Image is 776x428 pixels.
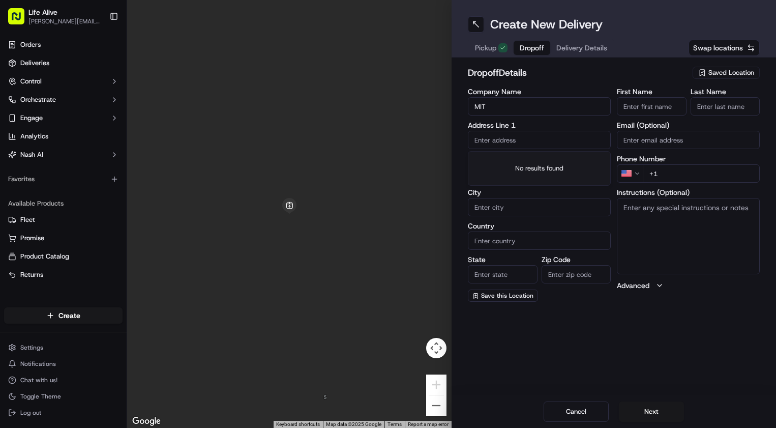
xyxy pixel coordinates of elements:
[542,265,611,283] input: Enter zip code
[92,158,112,166] span: [DATE]
[20,95,56,104] span: Orchestrate
[468,198,611,216] input: Enter city
[475,43,496,53] span: Pickup
[691,97,760,116] input: Enter last name
[4,37,123,53] a: Orders
[58,310,80,321] span: Create
[4,307,123,324] button: Create
[426,375,446,395] button: Zoom in
[617,131,760,149] input: Enter email address
[10,41,185,57] p: Welcome 👋
[32,185,84,193] span: Klarizel Pensader
[20,40,41,49] span: Orders
[20,158,28,166] img: 1736555255976-a54dd68f-1ca7-489b-9aae-adbdc363a1c4
[4,147,123,163] button: Nash AI
[86,229,94,237] div: 💻
[617,155,760,162] label: Phone Number
[4,73,123,90] button: Control
[4,389,123,404] button: Toggle Theme
[617,280,760,291] button: Advanced
[173,100,185,112] button: Start new chat
[387,421,402,427] a: Terms (opens in new tab)
[4,110,123,126] button: Engage
[617,88,687,95] label: First Name
[468,290,538,302] button: Save this Location
[544,402,609,422] button: Cancel
[468,152,610,185] div: No results found
[619,402,684,422] button: Next
[46,107,140,116] div: We're available if you need us!
[4,128,123,145] a: Analytics
[4,171,123,187] div: Favorites
[10,97,28,116] img: 1736555255976-a54dd68f-1ca7-489b-9aae-adbdc363a1c4
[468,265,538,283] input: Enter state
[20,150,43,159] span: Nash AI
[101,252,123,260] span: Pylon
[468,122,611,129] label: Address Line 1
[28,17,101,25] button: [PERSON_NAME][EMAIL_ADDRESS][DOMAIN_NAME]
[10,10,31,31] img: Nash
[20,392,61,401] span: Toggle Theme
[468,189,611,196] label: City
[4,55,123,71] a: Deliveries
[20,234,44,243] span: Promise
[86,158,89,166] span: •
[10,229,18,237] div: 📗
[481,292,533,300] span: Save this Location
[468,97,611,116] input: Enter company name
[46,97,167,107] div: Start new chat
[26,66,183,76] input: Got a question? Start typing here...
[72,252,123,260] a: Powered byPylon
[158,130,185,142] button: See all
[86,185,89,193] span: •
[520,43,544,53] span: Dropoff
[20,113,43,123] span: Engage
[4,357,123,371] button: Notifications
[4,340,123,355] button: Settings
[6,223,82,242] a: 📗Knowledge Base
[20,186,28,194] img: 1736555255976-a54dd68f-1ca7-489b-9aae-adbdc363a1c4
[426,338,446,358] button: Map camera controls
[20,77,42,86] span: Control
[542,256,611,263] label: Zip Code
[408,421,449,427] a: Report a map error
[20,252,69,261] span: Product Catalog
[20,409,41,417] span: Log out
[617,122,760,129] label: Email (Optional)
[326,421,381,427] span: Map data ©2025 Google
[4,373,123,387] button: Chat with us!
[4,92,123,108] button: Orchestrate
[4,195,123,212] div: Available Products
[468,256,538,263] label: State
[20,360,56,368] span: Notifications
[20,270,43,279] span: Returns
[689,40,760,56] button: Swap locations
[21,97,40,116] img: 1724597045416-56b7ee45-8013-43a0-a6f9-03cb97ddad50
[468,131,611,149] input: Enter address
[32,158,84,166] span: Klarizel Pensader
[468,88,611,95] label: Company Name
[693,66,760,80] button: Saved Location
[4,267,123,283] button: Returns
[617,189,760,196] label: Instructions (Optional)
[8,252,118,261] a: Product Catalog
[468,222,611,230] label: Country
[691,88,760,95] label: Last Name
[8,234,118,243] a: Promise
[556,43,607,53] span: Delivery Details
[82,223,167,242] a: 💻API Documentation
[708,68,754,77] span: Saved Location
[20,59,49,68] span: Deliveries
[130,415,163,428] img: Google
[468,151,611,186] div: Suggestions
[10,132,68,140] div: Past conversations
[10,148,26,164] img: Klarizel Pensader
[28,7,57,17] button: Life Alive
[96,227,163,238] span: API Documentation
[4,230,123,246] button: Promise
[468,66,687,80] h2: dropoff Details
[8,215,118,224] a: Fleet
[693,43,743,53] span: Swap locations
